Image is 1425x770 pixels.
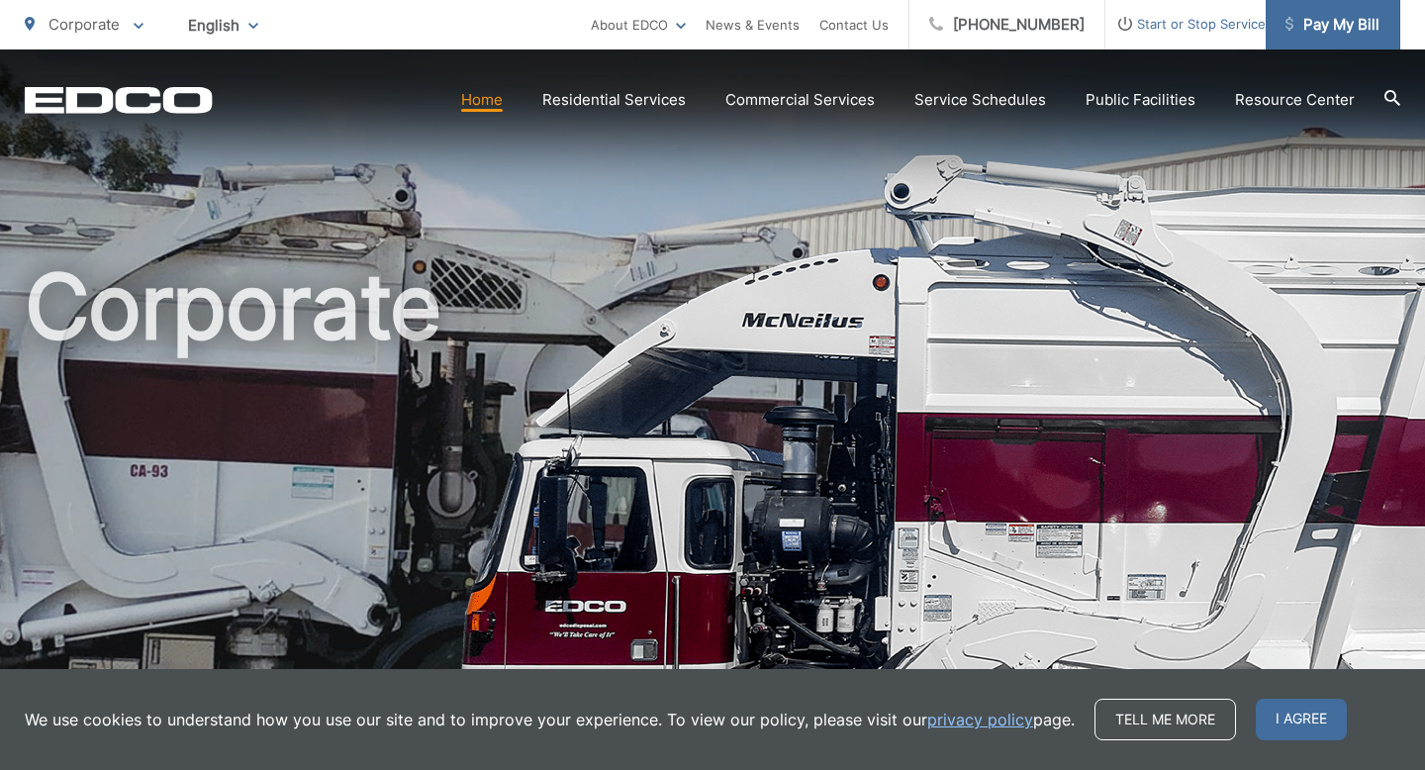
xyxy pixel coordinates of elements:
[914,88,1046,112] a: Service Schedules
[1235,88,1355,112] a: Resource Center
[591,13,686,37] a: About EDCO
[725,88,875,112] a: Commercial Services
[706,13,800,37] a: News & Events
[819,13,889,37] a: Contact Us
[1285,13,1379,37] span: Pay My Bill
[48,15,120,34] span: Corporate
[173,8,273,43] span: English
[461,88,503,112] a: Home
[927,708,1033,731] a: privacy policy
[1094,699,1236,740] a: Tell me more
[1086,88,1195,112] a: Public Facilities
[1256,699,1347,740] span: I agree
[542,88,686,112] a: Residential Services
[25,708,1075,731] p: We use cookies to understand how you use our site and to improve your experience. To view our pol...
[25,86,213,114] a: EDCD logo. Return to the homepage.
